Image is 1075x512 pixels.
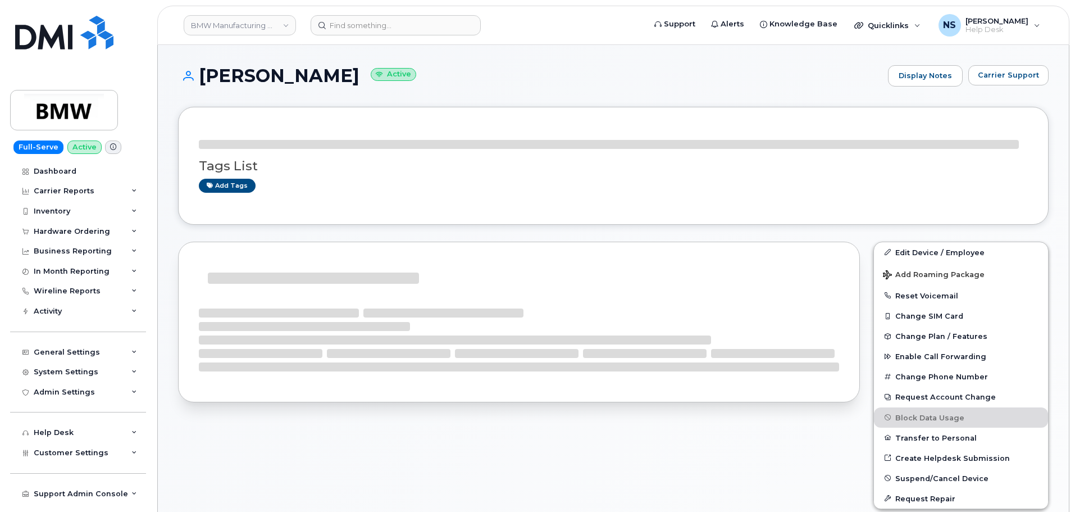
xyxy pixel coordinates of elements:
button: Change Plan / Features [874,326,1048,346]
h1: [PERSON_NAME] [178,66,882,85]
a: Edit Device / Employee [874,242,1048,262]
button: Carrier Support [968,65,1049,85]
button: Transfer to Personal [874,428,1048,448]
button: Reset Voicemail [874,286,1048,306]
span: Enable Call Forwarding [895,352,986,361]
span: Add Roaming Package [883,270,985,281]
button: Add Roaming Package [874,262,1048,286]
button: Block Data Usage [874,407,1048,428]
a: Create Helpdesk Submission [874,448,1048,468]
button: Request Repair [874,488,1048,509]
h3: Tags List [199,159,1028,173]
span: Change Plan / Features [895,332,987,341]
button: Change Phone Number [874,366,1048,387]
button: Request Account Change [874,387,1048,407]
a: Add tags [199,179,256,193]
button: Enable Call Forwarding [874,346,1048,366]
small: Active [371,68,416,81]
span: Suspend/Cancel Device [895,474,989,482]
span: Carrier Support [978,70,1039,80]
a: Display Notes [888,65,963,87]
button: Change SIM Card [874,306,1048,326]
button: Suspend/Cancel Device [874,468,1048,488]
